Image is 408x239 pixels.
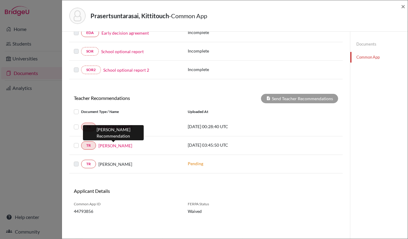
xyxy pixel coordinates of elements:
a: Early decision agreement [101,30,149,36]
a: TR [81,160,96,168]
a: Common App [350,52,408,63]
span: 44793856 [74,208,179,214]
a: School optional report [101,48,144,55]
a: SOR [81,47,99,56]
div: Send Teacher Recommendations [261,94,338,103]
p: Incomplete [188,66,250,73]
a: TR [81,141,96,150]
p: [DATE] 00:28:40 UTC [188,123,270,130]
p: Incomplete [188,29,250,36]
p: [DATE] 03:45:50 UTC [188,142,270,148]
a: Documents [350,39,408,50]
h6: Teacher Recommendations [69,95,206,101]
span: FERPA Status [188,201,247,207]
button: Close [401,3,405,10]
div: Uploaded at [183,108,274,115]
div: [PERSON_NAME] Recommendation [83,125,144,140]
div: Document Type / Name [69,108,183,115]
a: SOR2 [81,66,101,74]
strong: Prasertsuntarasai, Kittitouch [91,12,169,19]
h6: Applicant Details [74,188,201,194]
span: Common App ID [74,201,179,207]
a: TR [81,123,96,131]
p: Incomplete [188,48,250,54]
a: School optional report 2 [103,67,149,73]
a: [PERSON_NAME] [98,142,132,149]
a: EDA [81,29,99,37]
span: [PERSON_NAME] [98,161,132,167]
span: Waived [188,208,247,214]
p: Pending [188,160,270,167]
span: × [401,2,405,11]
span: - Common App [169,12,207,19]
